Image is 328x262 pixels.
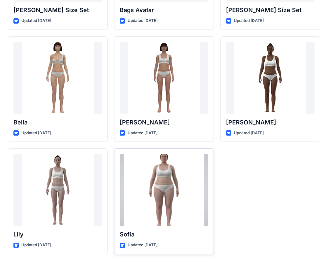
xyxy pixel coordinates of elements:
p: Updated [DATE] [234,17,264,24]
p: Updated [DATE] [128,242,157,249]
a: Emma [120,42,208,114]
a: Lily [13,154,102,226]
p: Updated [DATE] [21,130,51,137]
p: Updated [DATE] [234,130,264,137]
p: [PERSON_NAME] Size Set [226,6,315,15]
a: Gabrielle [226,42,315,114]
p: Updated [DATE] [21,242,51,249]
p: Lily [13,230,102,239]
a: Bella [13,42,102,114]
p: Sofia [120,230,208,239]
p: [PERSON_NAME] [120,118,208,127]
p: Bags Avatar [120,6,208,15]
p: Updated [DATE] [128,17,157,24]
p: [PERSON_NAME] Size Set [13,6,102,15]
p: Updated [DATE] [128,130,157,137]
p: Bella [13,118,102,127]
a: Sofia [120,154,208,226]
p: [PERSON_NAME] [226,118,315,127]
p: Updated [DATE] [21,17,51,24]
